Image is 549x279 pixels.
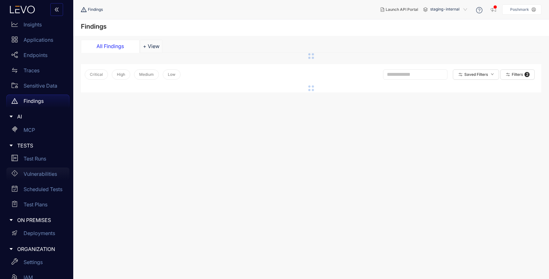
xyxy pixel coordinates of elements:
[9,114,13,119] span: caret-right
[24,83,57,89] p: Sensitive Data
[6,198,69,213] a: Test Plans
[6,152,69,168] a: Test Runs
[50,3,63,16] button: double-left
[140,40,162,53] button: Add tab
[24,52,47,58] p: Endpoints
[6,64,69,79] a: Traces
[90,72,103,77] span: Critical
[464,72,488,77] span: Saved Filters
[81,23,107,30] h4: Findings
[386,7,418,12] span: Launch API Portal
[6,168,69,183] a: Vulnerabilities
[6,256,69,271] a: Settings
[17,246,64,252] span: ORGANIZATION
[24,171,57,177] p: Vulnerabilities
[6,227,69,242] a: Deployments
[163,69,181,80] button: Low
[524,72,530,77] span: 2
[117,72,125,77] span: High
[24,259,43,265] p: Settings
[510,7,529,12] p: Poshmark
[86,43,134,49] div: All Findings
[6,18,69,33] a: Insights
[168,72,175,77] span: Low
[85,69,108,80] button: Critical
[17,114,64,119] span: AI
[81,7,88,12] span: warning
[6,33,69,49] a: Applications
[491,73,494,76] span: down
[139,72,154,77] span: Medium
[6,124,69,139] a: MCP
[453,69,499,80] button: Saved Filtersdown
[375,4,423,15] button: Launch API Portal
[24,202,47,207] p: Test Plans
[9,247,13,251] span: caret-right
[88,7,103,12] span: Findings
[24,37,53,43] p: Applications
[6,183,69,198] a: Scheduled Tests
[112,69,130,80] button: High
[6,49,69,64] a: Endpoints
[24,127,35,133] p: MCP
[9,143,13,148] span: caret-right
[4,110,69,123] div: AI
[6,95,69,110] a: Findings
[430,4,468,15] span: staging-internal
[24,98,44,104] p: Findings
[6,79,69,95] a: Sensitive Data
[24,156,46,161] p: Test Runs
[17,143,64,148] span: TESTS
[24,22,42,27] p: Insights
[500,69,535,80] button: Filters 2
[11,67,18,74] span: swap
[24,186,62,192] p: Scheduled Tests
[4,139,69,152] div: TESTS
[17,217,64,223] span: ON PREMISES
[134,69,159,80] button: Medium
[24,68,39,73] p: Traces
[4,242,69,256] div: ORGANIZATION
[9,218,13,222] span: caret-right
[512,72,523,77] span: Filters
[54,7,59,13] span: double-left
[24,230,55,236] p: Deployments
[4,213,69,227] div: ON PREMISES
[11,98,18,104] span: warning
